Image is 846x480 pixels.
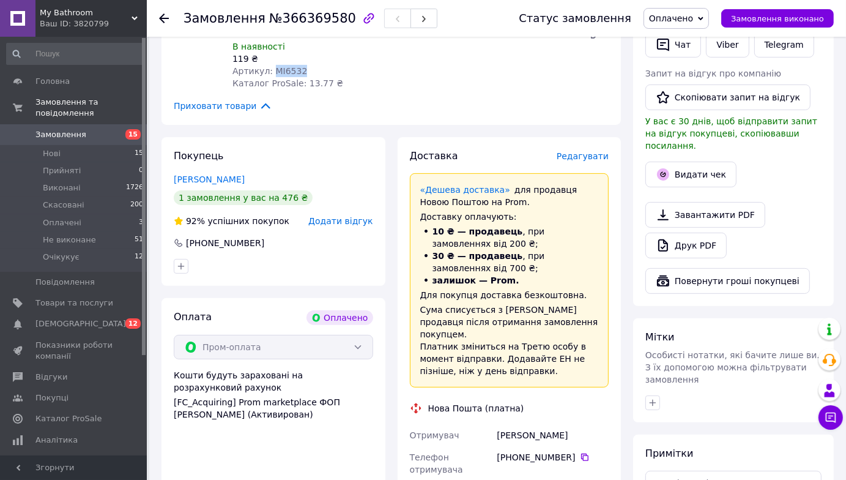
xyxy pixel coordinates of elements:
span: Особисті нотатки, які бачите лише ви. З їх допомогою можна фільтрувати замовлення [645,350,820,384]
a: «Дешева доставка» [420,185,510,195]
div: Доставку оплачують: [420,211,599,223]
span: Головна [35,76,70,87]
span: Запит на відгук про компанію [645,69,781,78]
span: Артикул: MI6532 [232,66,307,76]
span: 10 ₴ — продавець [432,227,523,236]
input: Пошук [6,43,144,65]
span: Повідомлення [35,277,95,288]
div: для продавця Новою Поштою на Prom. [420,184,599,208]
a: [PERSON_NAME] [174,174,245,184]
span: Мітки [645,331,675,343]
span: Оплата [174,311,212,323]
a: Telegram [754,32,814,58]
span: Телефон отримувача [410,452,463,474]
span: Виконані [43,182,81,193]
span: Скасовані [43,200,84,211]
span: Каталог ProSale [35,413,102,424]
button: Повернути гроші покупцеві [645,268,810,294]
span: 30 ₴ — продавець [432,251,523,261]
span: 12 [135,252,143,263]
div: Для покупця доставка безкоштовна. [420,289,599,301]
div: 119 ₴ [232,53,351,65]
span: Примітки [645,448,693,459]
div: Кошти будуть зараховані на розрахунковий рахунок [174,369,373,421]
span: Відгуки [35,372,67,383]
span: Додати відгук [308,216,373,226]
li: , при замовленнях від 700 ₴; [420,250,599,274]
span: Приховати товари [174,99,272,113]
a: Viber [706,32,749,58]
span: Показники роботи компанії [35,340,113,362]
div: Ваш ID: 3820799 [40,18,147,29]
div: Сума списується з [PERSON_NAME] продавця після отримання замовлення покупцем. Платник зміниться н... [420,304,599,377]
div: 1 замовлення у вас на 476 ₴ [174,190,313,205]
span: Замовлення [184,11,265,26]
span: My Bathroom [40,7,132,18]
button: Видати чек [645,162,737,187]
span: Очікукує [43,252,80,263]
div: Повернутися назад [159,12,169,24]
span: 200 [130,200,143,211]
span: [DEMOGRAPHIC_DATA] [35,318,126,329]
span: Покупець [174,150,224,162]
li: , при замовленнях від 200 ₴; [420,225,599,250]
span: Прийняті [43,165,81,176]
span: 12 [125,318,141,329]
span: 15 [135,148,143,159]
div: [PHONE_NUMBER] [497,451,609,463]
span: Не виконане [43,234,96,246]
div: [FC_Acquiring] Prom marketplace ФОП [PERSON_NAME] (Активирован) [174,396,373,421]
div: Статус замовлення [519,12,631,24]
span: Каталог ProSale: 13.77 ₴ [232,78,343,88]
span: 3 [139,217,143,228]
span: Отримувач [410,430,459,440]
div: Оплачено [306,310,373,325]
span: Редагувати [557,151,609,161]
span: В наявності [232,42,285,51]
span: Доставка [410,150,458,162]
span: Товари та послуги [35,298,113,309]
button: Чат з покупцем [818,405,843,430]
button: Чат [645,32,701,58]
span: Замовлення та повідомлення [35,97,147,119]
a: Завантажити PDF [645,202,765,228]
span: Нові [43,148,61,159]
span: 51 [135,234,143,246]
span: №366369580 [269,11,356,26]
span: Замовлення [35,129,86,140]
span: Оплачено [649,13,693,23]
span: Оплачені [43,217,81,228]
button: Скопіювати запит на відгук [645,84,811,110]
span: 15 [125,129,141,140]
span: Аналітика [35,435,78,446]
span: 1726 [126,182,143,193]
div: [PHONE_NUMBER] [185,237,265,249]
div: [PERSON_NAME] [494,424,611,446]
span: У вас є 30 днів, щоб відправити запит на відгук покупцеві, скопіювавши посилання. [645,116,817,151]
span: залишок — Prom. [432,276,519,285]
span: 0 [139,165,143,176]
button: Замовлення виконано [721,9,834,28]
span: 92% [186,216,205,226]
span: Замовлення виконано [731,14,824,23]
a: Друк PDF [645,233,727,258]
div: Нова Пошта (платна) [425,402,527,414]
span: Покупці [35,392,69,403]
div: успішних покупок [174,215,289,227]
